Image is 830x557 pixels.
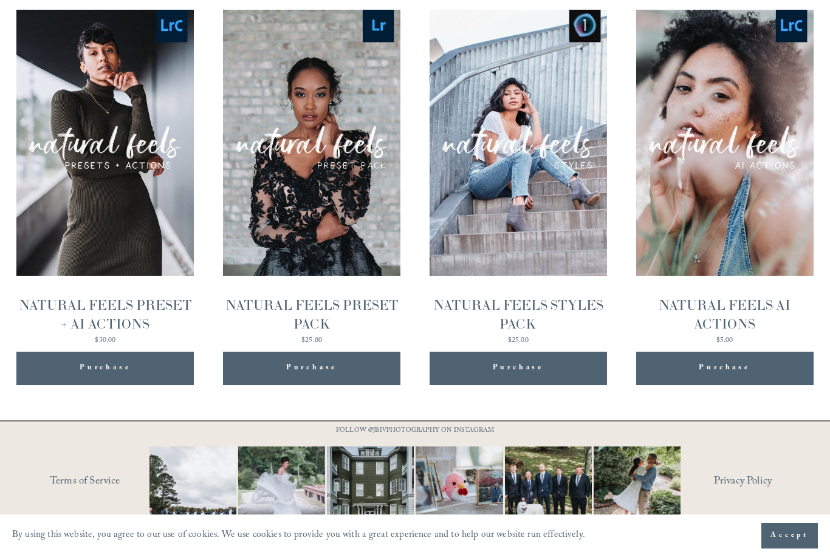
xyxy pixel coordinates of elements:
[430,352,607,385] button: Purchase
[80,361,131,376] span: Purchase
[699,361,750,376] span: Purchase
[714,472,814,493] a: Privacy Policy
[594,432,681,547] img: It&rsquo;s that time of year where weddings and engagements pick up and I get the joy of capturin...
[286,361,337,376] span: Purchase
[770,530,809,542] span: Accept
[636,10,814,276] img: NATURAL FEELS AI ACTIONS
[12,527,585,545] p: By using this website, you agree to our use of cookies. We use cookies to provide you with a grea...
[223,337,400,344] div: $25.00
[16,296,194,333] div: NATURAL FEELS PRESET + AI ACTIONS
[216,446,347,533] img: Not every photo needs to be perfectly still, sometimes the best ones are the ones that feel like ...
[430,296,607,333] div: NATURAL FEELS STYLES PACK
[761,523,818,548] button: Accept
[16,10,194,347] a: NATURAL FEELS PRESET + AI ACTIONS
[636,352,814,385] button: Purchase
[636,10,814,347] a: NATURAL FEELS AI ACTIONS
[483,446,614,533] img: Happy #InternationalDogDay to all the pups who have made wedding days, engagement sessions, and p...
[128,446,258,533] img: Definitely, not your typical #WideShotWednesday moment. It&rsquo;s all about the suits, the smile...
[430,10,607,276] img: NATURAL FEELS STYLES PACK
[636,337,814,344] div: $5.00
[493,361,544,376] span: Purchase
[315,425,515,438] p: FOLLOW @JBIVPHOTOGRAPHY ON INSTAGRAM
[314,446,427,533] img: Wideshots aren't just &quot;nice to have,&quot; they're a wedding day essential! 🙌 #Wideshotwedne...
[636,296,814,333] div: NATURAL FEELS AI ACTIONS
[50,472,183,493] a: Terms of Service
[16,10,194,276] img: NATURAL FEELS PRESET + AI ACTIONS
[430,337,607,344] div: $25.00
[223,296,400,333] div: NATURAL FEELS PRESET PACK
[394,446,525,533] img: This has got to be one of the cutest detail shots I've ever taken for a wedding! 📷 @thewoobles #I...
[223,10,400,347] a: NATURAL FEELS PRESET PACK
[223,352,400,385] button: Purchase
[430,10,607,347] a: NATURAL FEELS STYLES PACK
[16,337,194,344] div: $30.00
[16,352,194,385] button: Purchase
